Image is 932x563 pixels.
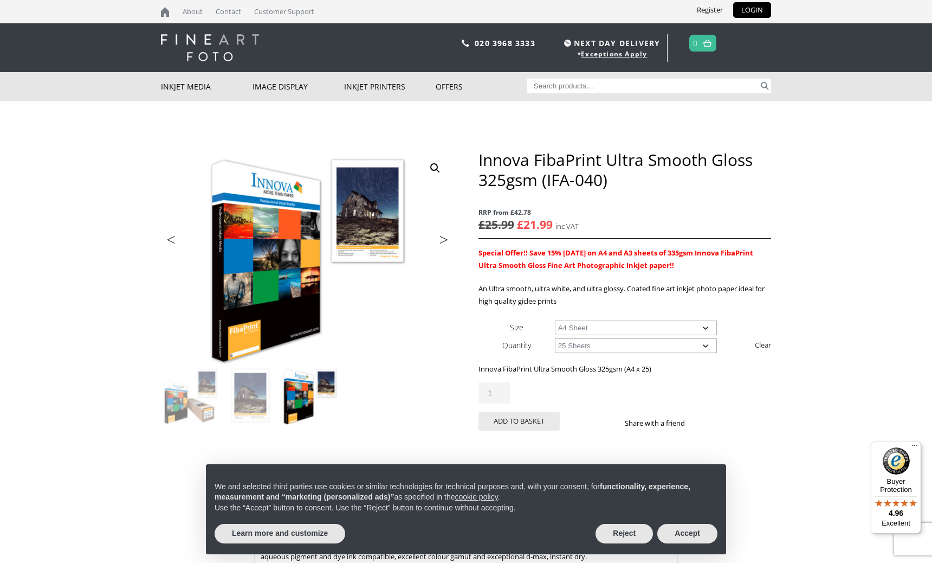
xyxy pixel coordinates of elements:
[703,40,711,47] img: basket.svg
[564,40,571,47] img: time.svg
[689,2,731,18] a: Register
[693,35,698,51] a: 0
[455,492,498,501] a: cookie policy
[215,482,717,503] p: We and selected third parties use cookies or similar technologies for technical purposes and, wit...
[161,34,259,61] img: logo-white.svg
[561,37,660,49] span: NEXT DAY DELIVERY
[581,49,647,59] a: Exceptions Apply
[517,217,553,232] bdi: 21.99
[478,217,485,232] span: £
[478,150,771,190] h1: Innova FibaPrint Ultra Smooth Gloss 325gsm (IFA-040)
[889,509,903,517] span: 4.96
[698,419,707,427] img: facebook sharing button
[161,72,253,101] a: Inkjet Media
[527,79,759,93] input: Search products…
[871,442,921,534] button: Trusted Shops TrustmarkBuyer Protection4.96Excellent
[759,79,771,93] button: Search
[724,419,733,427] img: email sharing button
[478,217,514,232] bdi: 25.99
[478,206,771,219] span: RRP from £42.78
[478,412,560,431] button: Add to basket
[517,217,523,232] span: £
[478,382,510,404] input: Product quantity
[657,524,717,543] button: Accept
[755,336,771,354] a: Clear options
[596,524,653,543] button: Reject
[502,340,531,350] label: Quantity
[197,456,735,563] div: Notice
[475,38,535,48] a: 020 3968 3333
[344,72,436,101] a: Inkjet Printers
[733,2,771,18] a: LOGIN
[908,442,921,455] button: Menu
[871,477,921,494] p: Buyer Protection
[462,40,469,47] img: phone.svg
[253,72,344,101] a: Image Display
[883,447,910,475] img: Trusted Shops Trustmark
[478,248,753,270] span: Special Offer!! Save 15% [DATE] on A4 and A3 sheets of 335gsm Innova FibaPrint Ultra Smooth Gloss...
[215,482,690,502] strong: functionality, experience, measurement and “marketing (personalized ads)”
[510,322,523,332] label: Size
[436,72,527,101] a: Offers
[221,367,280,425] img: Innova FibaPrint Ultra Smooth Gloss 325gsm (IFA-040) - Image 2
[625,417,698,430] p: Share with a friend
[871,519,921,528] p: Excellent
[425,158,445,178] a: View full-screen image gallery
[281,367,339,425] img: Innova FibaPrint Ultra Smooth Gloss 325gsm (IFA-040) - Image 3
[215,524,345,543] button: Learn more and customize
[215,503,717,514] p: Use the “Accept” button to consent. Use the “Reject” button to continue without accepting.
[478,363,771,375] p: Innova FibaPrint Ultra Smooth Gloss 325gsm (A4 x 25)
[478,283,771,308] p: An Ultra smooth, ultra white, and ultra glossy. Coated fine art inkjet photo paper ideal for high...
[161,367,220,425] img: Innova FibaPrint Ultra Smooth Gloss 325gsm (IFA-040)
[711,419,720,427] img: twitter sharing button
